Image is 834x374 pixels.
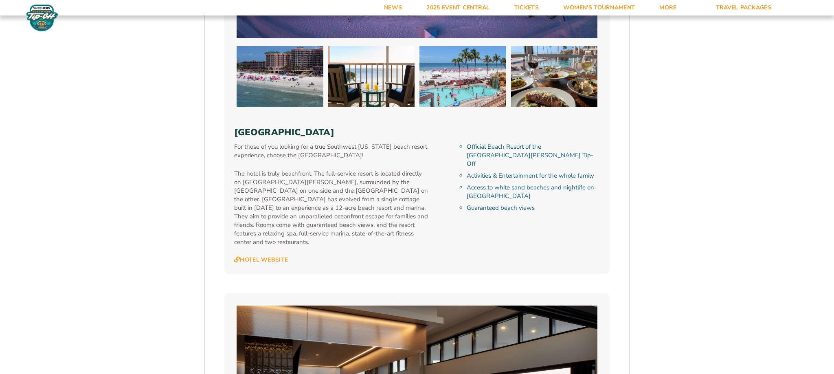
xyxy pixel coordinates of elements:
[234,256,288,264] a: Hotel Website
[467,204,600,212] li: Guaranteed beach views
[234,127,600,138] h3: [GEOGRAPHIC_DATA]
[24,4,60,32] img: Fort Myers Tip-Off
[467,172,600,180] li: Activities & Entertainment for the whole family
[511,46,598,107] img: Pink Shell Beach Resort & Marina (2025 BEACH)
[234,143,429,160] p: For those of you looking for a true Southwest [US_STATE] beach resort experience, choose the [GEO...
[234,169,429,246] p: The hotel is truly beachfront. The full-service resort is located directly on [GEOGRAPHIC_DATA][P...
[419,46,506,107] img: Pink Shell Beach Resort & Marina (2025 BEACH)
[328,46,415,107] img: Pink Shell Beach Resort & Marina (2025 BEACH)
[467,183,600,200] li: Access to white sand beaches and nightlife on [GEOGRAPHIC_DATA]
[467,143,600,168] li: Official Beach Resort of the [GEOGRAPHIC_DATA][PERSON_NAME] Tip-Off
[237,46,323,107] img: Pink Shell Beach Resort & Marina (2025 BEACH)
